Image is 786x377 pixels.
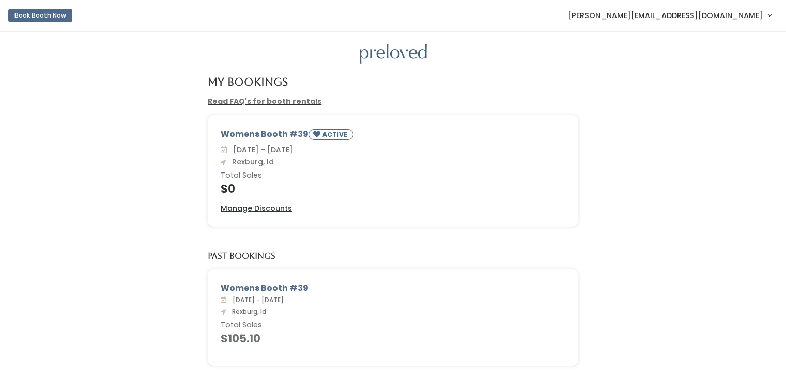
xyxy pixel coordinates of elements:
a: Manage Discounts [221,203,292,214]
h4: $105.10 [221,333,565,344]
span: Rexburg, Id [228,156,274,167]
span: [PERSON_NAME][EMAIL_ADDRESS][DOMAIN_NAME] [568,10,763,21]
button: Book Booth Now [8,9,72,22]
span: [DATE] - [DATE] [229,145,293,155]
a: Read FAQ's for booth rentals [208,96,321,106]
h4: My Bookings [208,76,288,88]
div: Womens Booth #39 [221,128,565,144]
div: Womens Booth #39 [221,282,565,294]
a: [PERSON_NAME][EMAIL_ADDRESS][DOMAIN_NAME] [558,4,782,26]
span: Rexburg, Id [228,307,266,316]
h5: Past Bookings [208,252,275,261]
span: [DATE] - [DATE] [228,295,284,304]
img: preloved logo [360,44,427,64]
h6: Total Sales [221,321,565,329]
u: Manage Discounts [221,203,292,213]
h6: Total Sales [221,171,565,180]
small: ACTIVE [322,130,349,139]
h4: $0 [221,183,565,195]
a: Book Booth Now [8,4,72,27]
